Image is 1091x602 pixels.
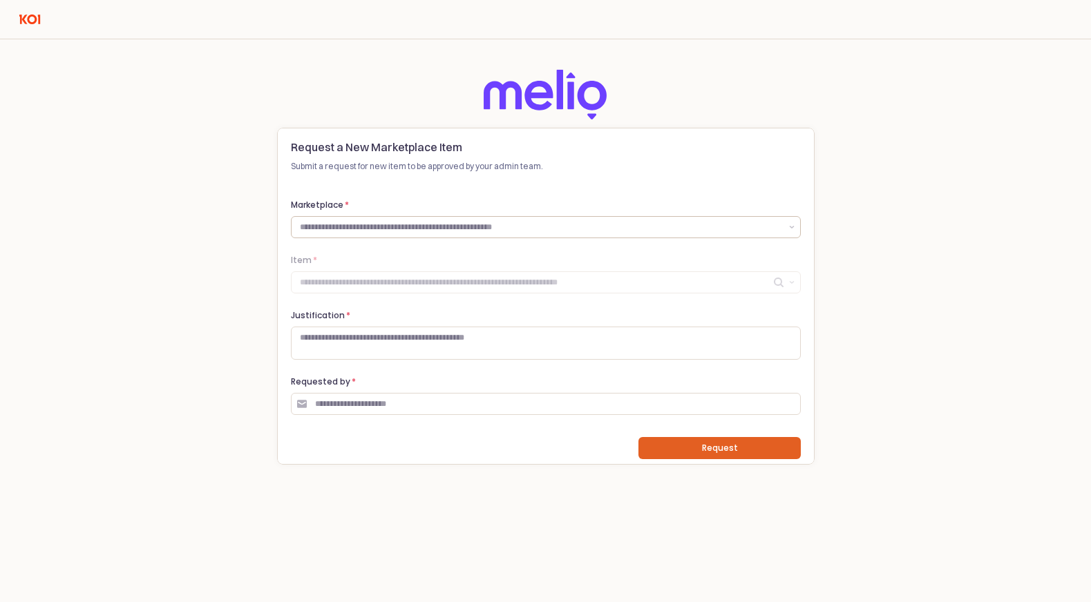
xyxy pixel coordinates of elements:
p: Submit a request for new item to be approved by your admin team. [291,160,801,173]
span: Item [291,254,317,266]
button: Show suggestions [784,217,800,237]
p: Request a New Marketplace Item [291,139,801,155]
button: Show suggestions [784,272,800,293]
span: Marketplace [291,199,349,211]
span: Requested by [291,376,356,387]
button: Request [638,437,801,459]
p: Request [702,443,738,454]
span: Justification [291,309,350,321]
